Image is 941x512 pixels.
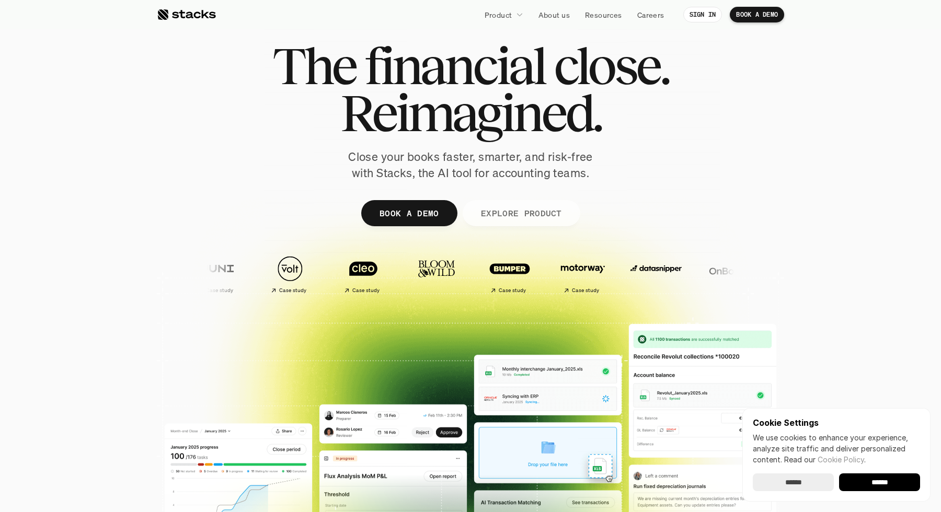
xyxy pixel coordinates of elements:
[532,5,576,24] a: About us
[183,250,251,298] a: Case study
[256,250,324,298] a: Case study
[585,9,622,20] p: Resources
[631,5,671,24] a: Careers
[272,42,355,89] span: The
[753,418,920,427] p: Cookie Settings
[340,89,601,136] span: Reimagined.
[380,205,439,220] p: BOOK A DEMO
[572,287,600,294] h2: Case study
[123,242,169,249] a: Privacy Policy
[485,9,512,20] p: Product
[462,200,580,226] a: EXPLORE PRODUCT
[683,7,722,22] a: SIGN IN
[549,250,617,298] a: Case study
[579,5,628,24] a: Resources
[364,42,545,89] span: financial
[690,11,716,18] p: SIGN IN
[352,287,380,294] h2: Case study
[476,250,544,298] a: Case study
[329,250,397,298] a: Case study
[730,7,784,22] a: BOOK A DEMO
[480,205,561,220] p: EXPLORE PRODUCT
[206,287,234,294] h2: Case study
[538,9,570,20] p: About us
[784,455,866,464] span: Read our .
[736,11,778,18] p: BOOK A DEMO
[554,42,669,89] span: close.
[499,287,526,294] h2: Case study
[818,455,864,464] a: Cookie Policy
[637,9,664,20] p: Careers
[279,287,307,294] h2: Case study
[753,432,920,465] p: We use cookies to enhance your experience, analyze site traffic and deliver personalized content.
[340,149,601,181] p: Close your books faster, smarter, and risk-free with Stacks, the AI tool for accounting teams.
[361,200,457,226] a: BOOK A DEMO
